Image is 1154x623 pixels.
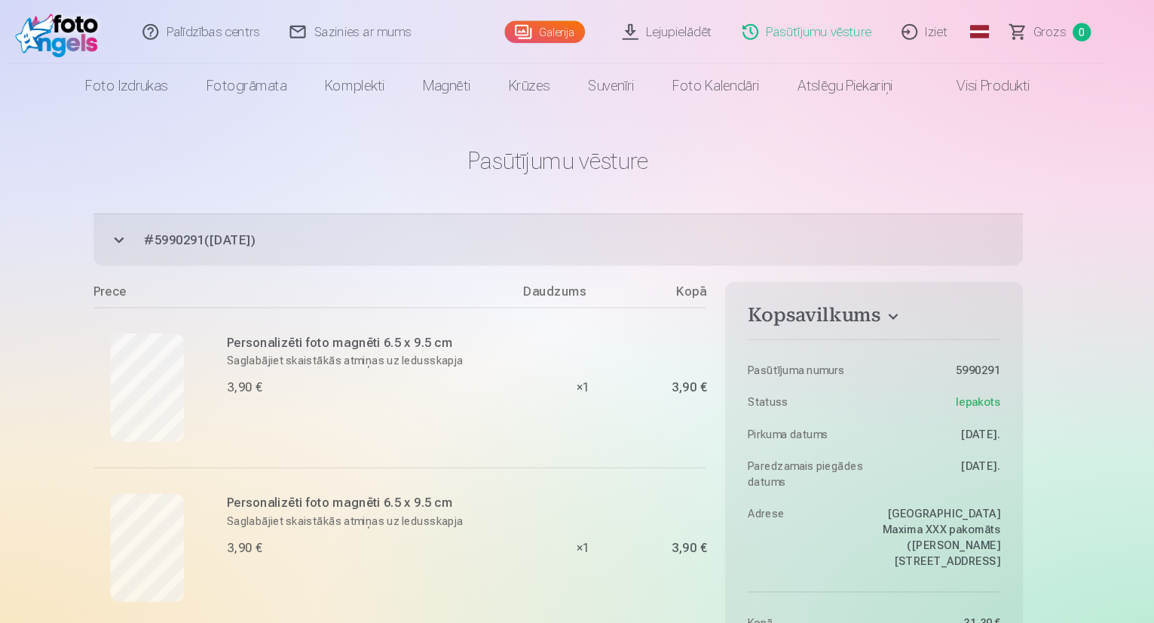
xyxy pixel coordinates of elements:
[1065,22,1082,39] span: 0
[884,582,996,597] dd: 31,30 €
[544,443,657,594] div: × 1
[264,486,536,501] p: Saglabājiet skaistākās atmiņas uz ledusskapja
[137,139,1018,166] h1: Pasūtījumu vēsture
[513,60,588,103] a: Krūzes
[112,60,226,103] a: Foto izdrukas
[527,20,603,41] a: Galerija
[137,202,1018,252] button: #5990291([DATE])
[185,219,1018,237] span: # 5990291 ( [DATE] )
[668,60,786,103] a: Foto kalendāri
[884,343,996,358] dd: 5990291
[544,267,657,291] div: Daudzums
[757,373,869,388] dt: Statuss
[63,6,150,54] img: /fa1
[757,434,869,464] dt: Paredzamais piegādes datums
[588,60,668,103] a: Suvenīri
[786,60,913,103] a: Atslēgu piekariņi
[884,479,996,539] dd: [GEOGRAPHIC_DATA] Maxima XXX pakomāts ([PERSON_NAME][STREET_ADDRESS]
[431,60,513,103] a: Magnēti
[757,479,869,539] dt: Adrese
[338,60,431,103] a: Komplekti
[264,510,297,528] div: 3,90 €
[954,373,996,388] span: Iepakots
[544,291,657,443] div: × 1
[757,343,869,358] dt: Pasūtījuma numurs
[137,267,545,291] div: Prece
[226,60,338,103] a: Fotogrāmata
[684,363,718,372] div: 3,90 €
[757,288,996,315] button: Kopsavilkums
[684,514,718,523] div: 3,90 €
[657,267,718,291] div: Kopā
[884,404,996,419] dd: [DATE].
[1028,21,1059,39] span: Grozs
[264,334,536,349] p: Saglabājiet skaistākās atmiņas uz ledusskapja
[264,468,536,486] h6: Personalizēti foto magnēti 6.5 x 9.5 cm
[913,60,1042,103] a: Visi produkti
[757,582,869,597] dt: Kopā
[757,404,869,419] dt: Pirkuma datums
[884,434,996,464] dd: [DATE].
[264,358,297,376] div: 3,90 €
[264,316,536,334] h6: Personalizēti foto magnēti 6.5 x 9.5 cm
